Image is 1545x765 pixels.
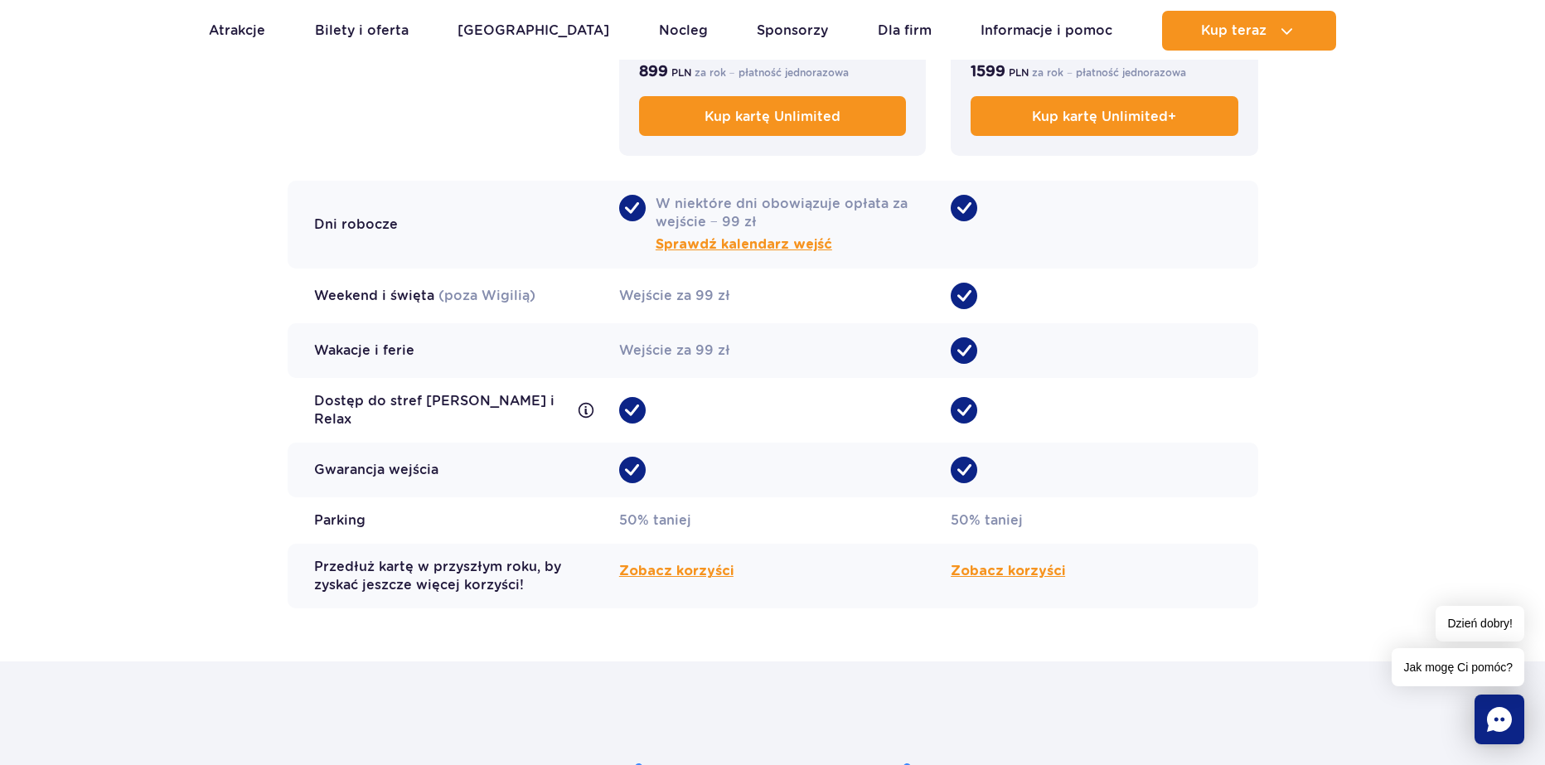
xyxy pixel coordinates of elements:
span: • [951,337,977,364]
div: Dostęp do stref [PERSON_NAME] i Relax [288,378,594,443]
div: Parking [288,497,594,544]
div: Weekend i święta [314,287,535,305]
a: Kup kartę Unlimited+ [971,96,1237,136]
button: Kup teraz [1162,11,1336,51]
div: 50% taniej [619,497,926,544]
div: Gwarancja wejścia [288,443,594,497]
a: Bilety i oferta [315,11,409,51]
span: • [619,397,646,424]
span: W niektóre dni obowiązuje opłata za wejście − 99 zł [656,195,926,254]
a: Informacje i pomoc [981,11,1112,51]
span: • [619,457,646,483]
b: 899 [639,61,668,81]
span: PLN [1009,65,1029,80]
a: Sponsorzy [757,11,828,51]
span: • [951,195,977,221]
div: Chat [1475,695,1524,744]
a: Nocleg [659,11,708,51]
a: [GEOGRAPHIC_DATA] [458,11,609,51]
button: Zobacz korzyści [951,561,1065,581]
span: • [951,397,977,424]
span: • [951,457,977,483]
span: • [951,283,977,309]
span: (poza Wigilią) [438,288,535,303]
span: Kup teraz [1201,23,1267,38]
span: Kup kartę Unlimited [705,109,840,124]
div: Wakacje i ferie [288,323,594,378]
a: Atrakcje [209,11,265,51]
span: Kup kartę Unlimited+ [1032,109,1176,124]
div: Przedłuż kartę w przyszłym roku, by zyskać jeszcze więcej korzyści! [288,544,594,608]
span: Jak mogę Ci pomóc? [1392,648,1524,686]
div: 50% taniej [951,497,1257,544]
div: Wejście za 99 zł [619,269,926,323]
a: Dla firm [878,11,932,51]
button: Zobacz korzyści [619,561,734,581]
div: Wejście za 99 zł [619,323,926,378]
p: za rok − płatność jednorazowa [639,61,906,81]
b: 1599 [971,61,1005,81]
p: za rok − płatność jednorazowa [971,61,1237,81]
span: Dzień dobry! [1436,606,1524,642]
a: Kup kartę Unlimited [639,96,906,136]
button: Sprawdź kalendarz wejść [656,235,832,254]
span: PLN [671,65,691,80]
div: Dni robocze [288,181,594,269]
span: • [619,195,646,221]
